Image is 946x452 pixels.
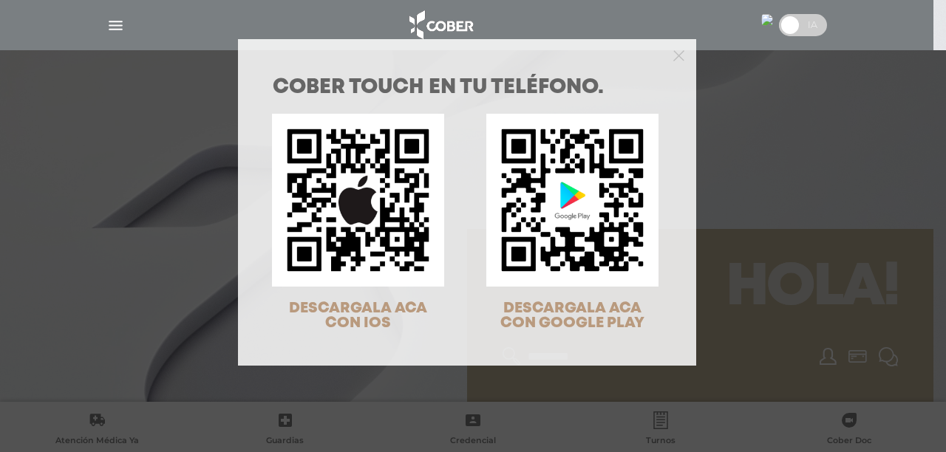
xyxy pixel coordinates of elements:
span: DESCARGALA ACA CON GOOGLE PLAY [500,301,644,330]
img: qr-code [272,114,444,286]
button: Close [673,48,684,61]
h1: COBER TOUCH en tu teléfono. [273,78,661,98]
img: qr-code [486,114,659,286]
span: DESCARGALA ACA CON IOS [289,301,427,330]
